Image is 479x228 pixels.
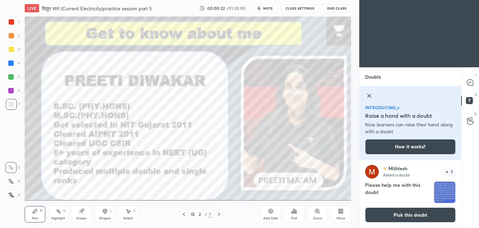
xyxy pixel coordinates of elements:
div: X [5,176,20,187]
h5: Raise a hand with a doubt [365,112,432,120]
span: mute [263,6,273,11]
div: 7 [6,99,20,110]
div: Eraser [77,217,87,220]
div: 6 [5,85,20,96]
p: Doubts [360,68,386,86]
div: Pen [32,217,38,220]
img: large-star.026637fe.svg [397,106,400,110]
button: Pick this doubt [365,207,456,223]
div: 5 [5,71,20,82]
p: Now learners can raise their hand along with a doubt [365,121,456,135]
div: Select [123,217,133,220]
div: 7 [208,211,212,217]
img: 1757084586X1FZER.JPEG [434,182,455,203]
div: 3 [6,44,20,55]
div: S [133,209,136,213]
div: L [110,209,112,213]
div: / [205,212,207,216]
div: More [337,217,345,220]
div: Poll [291,217,297,220]
div: P [40,209,42,213]
p: Mithlesh [388,166,407,171]
div: C [5,162,20,173]
div: Z [6,190,20,201]
h4: विद्युत धारा (Current Electricity)practice session part 5 [42,5,152,12]
div: 2 [196,212,203,216]
button: End Class [323,4,351,12]
div: 4 [5,58,20,69]
p: 1 [451,170,453,174]
img: no-rating-badge.077c3623.svg [383,167,387,170]
p: T [475,73,477,78]
div: Zoom [313,217,322,220]
div: LIVE [25,4,39,12]
p: introducing [365,105,396,110]
h4: Please help me with this doubt [365,181,431,203]
img: small-star.76a44327.svg [396,109,398,111]
button: How it works? [365,139,456,154]
div: Shapes [99,217,111,220]
button: mute [252,4,277,12]
p: Asked a doubt [383,172,410,178]
div: H [63,209,66,213]
div: Add Slide [263,217,278,220]
div: 1 [6,16,20,27]
img: 3 [365,165,379,179]
button: CLASS SETTINGS [281,4,319,12]
div: Highlight [51,217,65,220]
div: 2 [6,30,20,41]
p: G [474,111,477,116]
p: D [475,92,477,97]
